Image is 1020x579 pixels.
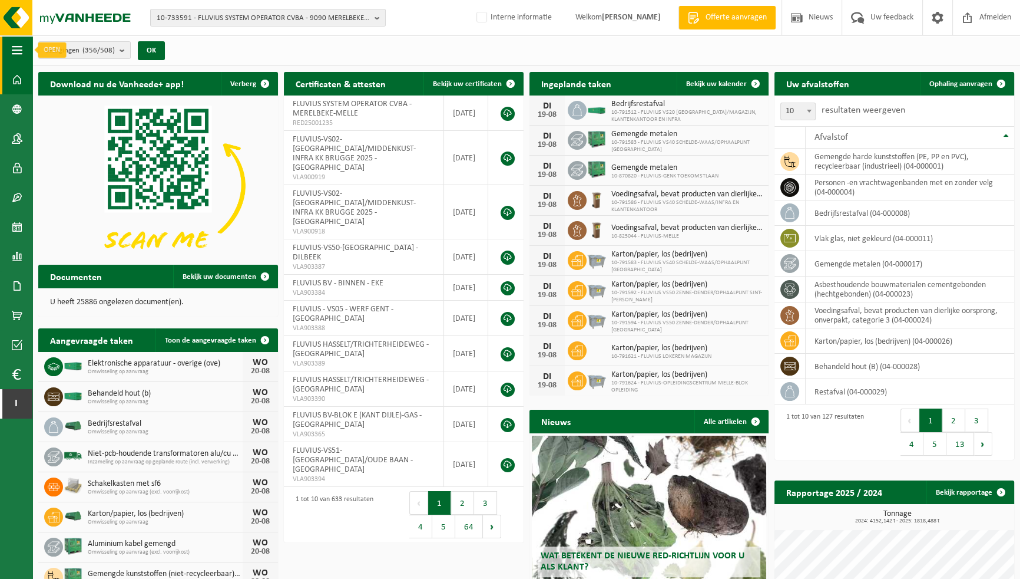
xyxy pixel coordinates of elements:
[974,432,992,456] button: Next
[249,568,272,578] div: WO
[409,515,432,538] button: 4
[249,427,272,436] div: 20-08
[284,72,398,95] h2: Certificaten & attesten
[88,489,243,496] span: Omwisseling op aanvraag (excl. voorrijkost)
[535,192,559,201] div: DI
[806,175,1014,200] td: personen -en vrachtwagenbanden met en zonder velg (04-000004)
[88,539,243,549] span: Aluminium kabel gemengd
[88,570,243,579] span: Gemengde kunststoffen (niet-recycleerbaar), exclusief pvc
[806,149,1014,175] td: gemengde harde kunststoffen (PE, PP en PVC), recycleerbaar (industrieel) (04-000001)
[535,261,559,269] div: 19-08
[293,430,435,439] span: VLA903365
[88,429,243,436] span: Omwisseling op aanvraag
[780,407,864,457] div: 1 tot 10 van 127 resultaten
[432,515,455,538] button: 5
[428,491,451,515] button: 1
[535,141,559,149] div: 19-08
[806,379,1014,404] td: restafval (04-000029)
[293,173,435,182] span: VLA900919
[806,354,1014,379] td: behandeld hout (B) (04-000028)
[611,259,763,274] span: 10-791583 - FLUVIUS VS40 SCHELDE-WAAS/OPHAALPUNT [GEOGRAPHIC_DATA]
[535,162,559,171] div: DI
[455,515,483,538] button: 64
[409,491,428,515] button: Previous
[249,488,272,496] div: 20-08
[63,420,83,431] img: HK-XK-22-GN-00
[923,432,946,456] button: 5
[900,432,923,456] button: 4
[38,328,145,351] h2: Aangevraagde taken
[806,251,1014,277] td: gemengde metalen (04-000017)
[781,103,815,120] span: 10
[611,199,763,213] span: 10-791586 - FLUVIUS VS40 SCHELDE-WAAS/INFRA EN KLANTENKANTOOR
[12,389,21,419] span: I
[919,409,942,432] button: 1
[611,173,718,180] span: 10-870820 - FLUVIUS-GENK TOEKOMSTLAAN
[444,371,489,407] td: [DATE]
[535,351,559,360] div: 19-08
[50,298,266,307] p: U heeft 25886 ongelezen document(en).
[920,72,1013,96] a: Ophaling aanvragen
[249,418,272,427] div: WO
[686,80,747,88] span: Bekijk uw kalender
[587,249,607,269] img: WB-2500-GAL-GY-01
[88,359,243,369] span: Elektronische apparatuur - overige (ove)
[433,80,502,88] span: Bekijk uw certificaten
[587,189,607,209] img: WB-0140-HPE-BN-01
[444,185,489,239] td: [DATE]
[293,376,429,394] span: FLUVIUS HASSELT/TRICHTERHEIDEWEG - [GEOGRAPHIC_DATA]
[587,279,607,300] img: WB-2500-GAL-GY-01
[587,129,607,149] img: PB-HB-1400-HPE-GN-01
[88,479,243,489] span: Schakelkasten met sf6
[806,226,1014,251] td: vlak glas, niet gekleurd (04-000011)
[529,410,582,433] h2: Nieuws
[293,324,435,333] span: VLA903388
[249,367,272,376] div: 20-08
[535,111,559,119] div: 19-08
[293,119,435,128] span: RED25001235
[150,9,386,27] button: 10-733591 - FLUVIUS SYSTEM OPERATOR CVBA - 9090 MERELBEKE-[GEOGRAPHIC_DATA], [STREET_ADDRESS]
[611,370,763,380] span: Karton/papier, los (bedrijven)
[541,551,744,572] span: Wat betekent de nieuwe RED-richtlijn voor u als klant?
[293,244,418,262] span: FLUVIUS-VS50-[GEOGRAPHIC_DATA] - DILBEEK
[293,340,429,358] span: FLUVIUS HASSELT/TRICHTERHEIDEWEG - [GEOGRAPHIC_DATA]
[63,390,83,401] img: HK-XC-30-GN-00
[946,432,974,456] button: 13
[157,9,370,27] span: 10-733591 - FLUVIUS SYSTEM OPERATOR CVBA - 9090 MERELBEKE-[GEOGRAPHIC_DATA], [STREET_ADDRESS]
[602,13,661,22] strong: [PERSON_NAME]
[587,104,607,114] img: HK-XC-20-GN-00
[63,476,83,496] img: LP-PA-00000-WDN-11
[88,509,243,519] span: Karton/papier, los (bedrijven)
[249,358,272,367] div: WO
[535,321,559,330] div: 19-08
[611,139,763,153] span: 10-791583 - FLUVIUS VS40 SCHELDE-WAAS/OPHAALPUNT [GEOGRAPHIC_DATA]
[249,538,272,548] div: WO
[806,302,1014,328] td: voedingsafval, bevat producten van dierlijke oorsprong, onverpakt, categorie 3 (04-000024)
[293,279,383,288] span: FLUVIUS BV - BINNEN - EKE
[806,328,1014,354] td: karton/papier, los (bedrijven) (04-000026)
[249,478,272,488] div: WO
[165,337,256,344] span: Toon de aangevraagde taken
[293,359,435,369] span: VLA903389
[293,305,393,323] span: FLUVIUS - VS05 - WERF GENT - [GEOGRAPHIC_DATA]
[965,409,988,432] button: 3
[63,360,83,371] img: HK-XC-30-GN-00
[611,223,763,233] span: Voedingsafval, bevat producten van dierlijke oorsprong, onverpakt, categorie 3
[38,96,278,275] img: Download de VHEPlus App
[611,380,763,394] span: 10-791624 - FLUVIUS-OPLEIDINGSCENTRUM MELLE-BLOK OPLEIDING
[293,227,435,236] span: VLA900918
[38,41,131,59] button: Vestigingen(356/508)
[611,344,711,353] span: Karton/papier, los (bedrijven)
[474,9,552,27] label: Interne informatie
[444,131,489,185] td: [DATE]
[611,190,763,199] span: Voedingsafval, bevat producten van dierlijke oorsprong, onverpakt, categorie 3
[926,481,1013,504] a: Bekijk rapportage
[155,328,277,352] a: Toon de aangevraagde taken
[293,262,435,272] span: VLA903387
[88,449,243,459] span: Niet-pcb-houdende transformatoren alu/cu wikkelingen
[780,103,816,120] span: 10
[293,288,435,298] span: VLA903384
[249,458,272,466] div: 20-08
[138,41,165,60] button: OK
[535,282,559,291] div: DI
